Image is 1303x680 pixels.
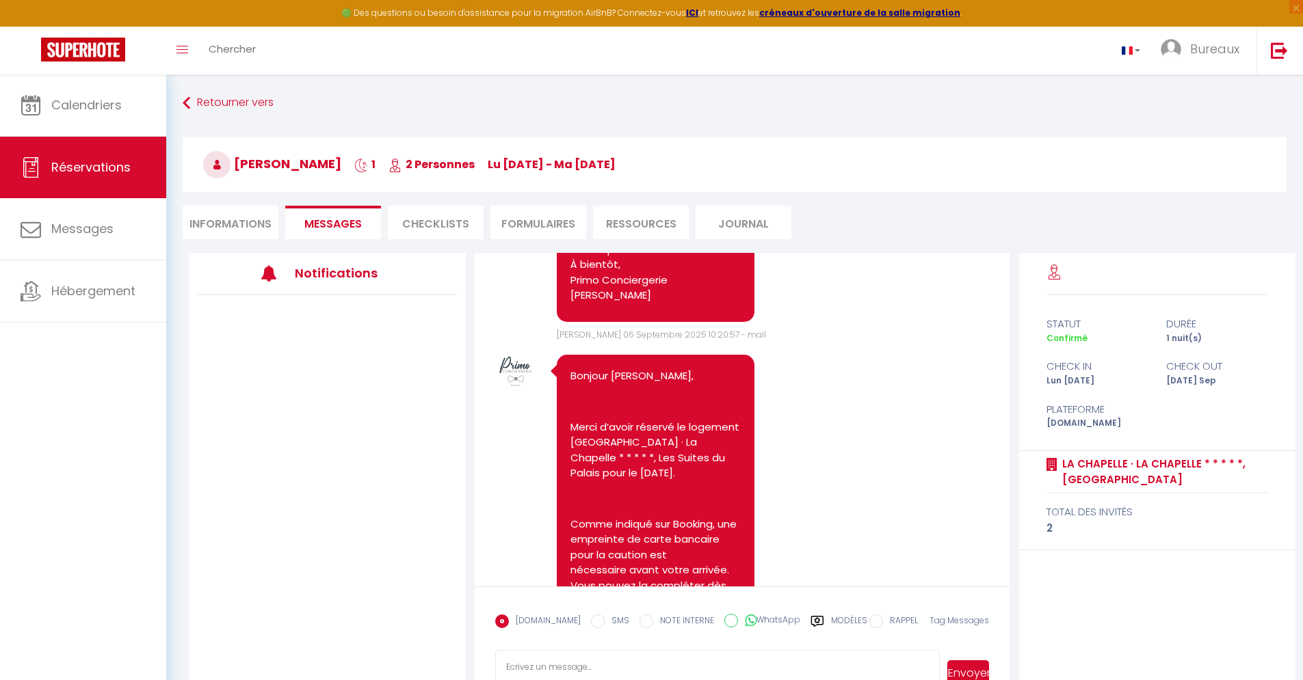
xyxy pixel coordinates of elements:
[1047,520,1268,536] div: 2
[1190,40,1239,57] span: Bureaux
[183,91,1287,115] a: Retourner vers
[1038,358,1157,375] div: check in
[198,27,266,74] a: Chercher
[490,206,586,239] li: FORMULAIRES
[1161,39,1181,59] img: ...
[354,157,376,172] span: 1
[570,517,741,670] p: Comme indiqué sur Booking, une empreinte de carte bancaire pour la caution est nécessaire avant v...
[41,38,125,62] img: Super Booking
[1157,375,1277,387] div: [DATE] Sep
[1038,375,1157,387] div: Lun [DATE]
[593,206,689,239] li: Ressources
[696,206,791,239] li: Journal
[759,7,960,18] a: créneaux d'ouverture de la salle migration
[570,420,741,481] p: Merci d’avoir réservé le logement [GEOGRAPHIC_DATA] · La Chapelle * * * * *, Les Suites du Palais...
[1038,316,1157,332] div: statut
[831,614,867,638] label: Modèles
[883,614,918,629] label: RAPPEL
[1047,504,1268,520] div: total des invités
[295,258,403,288] h3: Notifications
[209,42,256,56] span: Chercher
[1271,42,1288,59] img: logout
[51,96,122,113] span: Calendriers
[930,614,989,626] span: Tag Messages
[1157,358,1277,375] div: check out
[1157,316,1277,332] div: durée
[605,614,629,629] label: SMS
[488,157,616,172] span: lu [DATE] - ma [DATE]
[738,614,800,629] label: WhatsApp
[51,282,135,299] span: Hébergement
[183,206,278,239] li: Informations
[304,216,362,232] span: Messages
[388,206,484,239] li: CHECKLISTS
[686,7,698,18] a: ICI
[1038,401,1157,418] div: Plateforme
[1038,417,1157,430] div: [DOMAIN_NAME]
[570,368,741,384] p: Bonjour [PERSON_NAME],
[557,329,766,340] span: [PERSON_NAME] 06 Septembre 2025 10:20:57 - mail
[51,220,114,237] span: Messages
[203,155,341,172] span: [PERSON_NAME]
[1157,332,1277,345] div: 1 nuit(s)
[1047,332,1088,344] span: Confirmé
[389,157,475,172] span: 2 Personnes
[11,5,52,46] button: Ouvrir le widget de chat LiveChat
[1150,27,1256,74] a: ... Bureaux
[653,614,714,629] label: NOTE INTERNE
[495,351,536,392] img: 16661631922707.png
[509,614,581,629] label: [DOMAIN_NAME]
[1057,456,1268,488] a: La Chapelle · La Chapelle * * * * *, [GEOGRAPHIC_DATA]
[51,159,131,176] span: Réservations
